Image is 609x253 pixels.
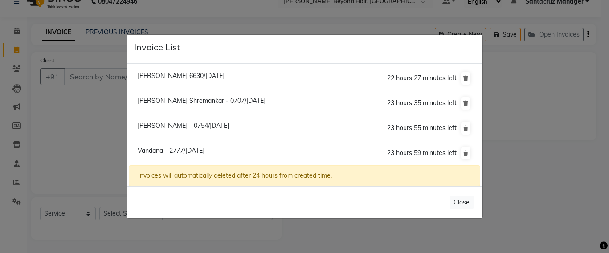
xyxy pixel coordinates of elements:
span: 23 hours 35 minutes left [387,99,457,107]
button: Close [450,196,474,209]
span: [PERSON_NAME] - 0754/[DATE] [138,122,229,130]
span: [PERSON_NAME] 6630/[DATE] [138,72,225,80]
h5: Invoice List [134,42,180,53]
div: Invoices will automatically deleted after 24 hours from created time. [129,165,480,186]
span: 23 hours 59 minutes left [387,149,457,157]
span: 23 hours 55 minutes left [387,124,457,132]
span: Vandana - 2777/[DATE] [138,147,204,155]
span: 22 hours 27 minutes left [387,74,457,82]
span: [PERSON_NAME] Shremankar - 0707/[DATE] [138,97,266,105]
